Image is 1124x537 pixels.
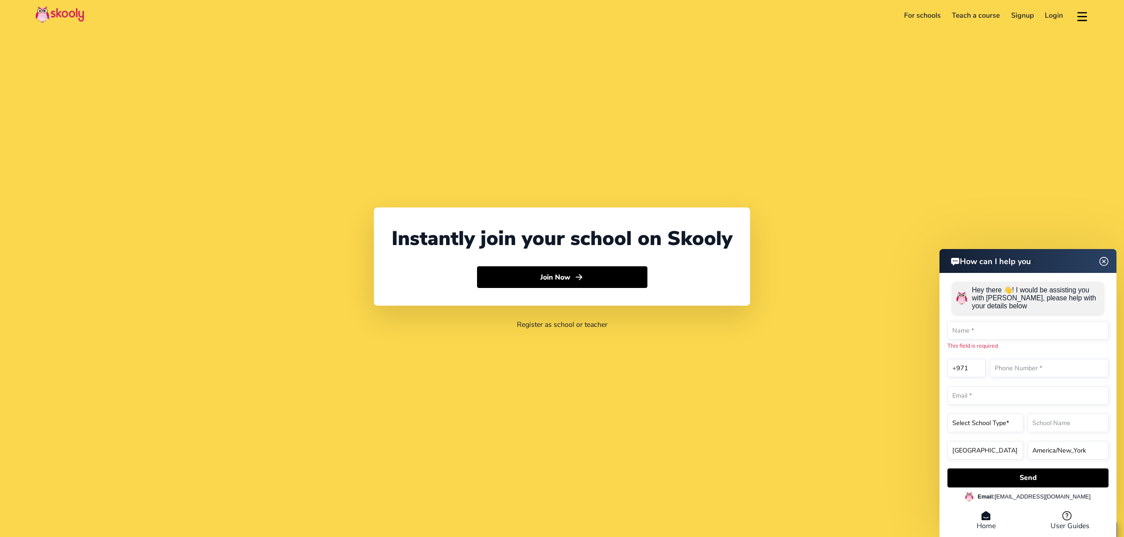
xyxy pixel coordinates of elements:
[392,225,732,252] div: Instantly join your school on Skooly
[1005,8,1039,23] a: Signup
[477,266,647,288] button: Join Nowarrow forward outline
[898,8,947,23] a: For schools
[35,6,84,23] img: Skooly
[1039,8,1069,23] a: Login
[946,8,1005,23] a: Teach a course
[574,272,584,282] ion-icon: arrow forward outline
[1076,8,1089,23] button: menu outline
[517,320,608,330] a: Register as school or teacher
